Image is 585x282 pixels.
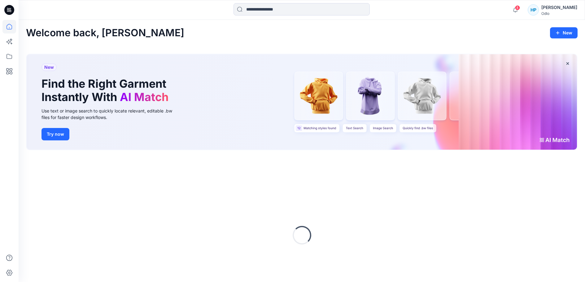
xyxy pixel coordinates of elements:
[541,11,577,16] div: Odlo
[41,108,181,121] div: Use text or image search to quickly locate relevant, editable .bw files for faster design workflows.
[528,4,539,15] div: HP
[26,27,184,39] h2: Welcome back, [PERSON_NAME]
[120,90,168,104] span: AI Match
[44,64,54,71] span: New
[41,128,69,140] button: Try now
[515,5,520,10] span: 8
[541,4,577,11] div: [PERSON_NAME]
[41,77,172,104] h1: Find the Right Garment Instantly With
[550,27,578,38] button: New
